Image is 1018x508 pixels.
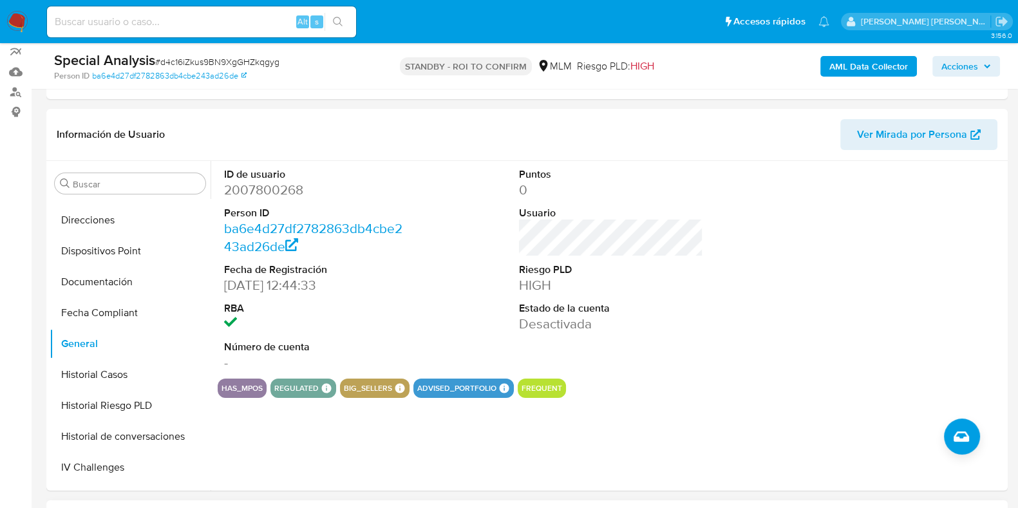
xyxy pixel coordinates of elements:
button: Historial Casos [50,359,211,390]
p: federico.pizzingrilli@mercadolibre.com [861,15,991,28]
button: AML Data Collector [820,56,917,77]
a: Notificaciones [818,16,829,27]
b: AML Data Collector [829,56,908,77]
dd: 0 [519,181,703,199]
button: frequent [522,386,562,391]
input: Buscar usuario o caso... [47,14,356,30]
button: big_sellers [344,386,392,391]
dt: Riesgo PLD [519,263,703,277]
span: Alt [297,15,308,28]
span: HIGH [630,59,654,73]
dt: RBA [224,301,408,315]
dt: Estado de la cuenta [519,301,703,315]
button: Historial de conversaciones [50,421,211,452]
button: search-icon [325,13,351,31]
button: Historial Riesgo PLD [50,390,211,421]
b: Person ID [54,70,90,82]
span: s [315,15,319,28]
dt: Usuario [519,206,703,220]
button: Buscar [60,178,70,189]
button: Acciones [932,56,1000,77]
a: ba6e4d27df2782863db4cbe243ad26de [224,219,402,256]
button: Direcciones [50,205,211,236]
dt: Número de cuenta [224,340,408,354]
input: Buscar [73,178,200,190]
span: Riesgo PLD: [577,59,654,73]
div: MLM [537,59,572,73]
button: General [50,328,211,359]
span: # d4c16iZkus9BN9XgGHZkqgyg [155,55,279,68]
h1: Información de Usuario [57,128,165,141]
dd: 2007800268 [224,181,408,199]
dt: Person ID [224,206,408,220]
dt: Puntos [519,167,703,182]
button: Ver Mirada por Persona [840,119,997,150]
a: ba6e4d27df2782863db4cbe243ad26de [92,70,247,82]
span: Accesos rápidos [733,15,806,28]
button: regulated [274,386,319,391]
p: STANDBY - ROI TO CONFIRM [400,57,532,75]
a: Salir [995,15,1008,28]
button: Fecha Compliant [50,297,211,328]
button: Documentación [50,267,211,297]
dt: Fecha de Registración [224,263,408,277]
dt: ID de usuario [224,167,408,182]
dd: HIGH [519,276,703,294]
span: 3.156.0 [990,30,1012,41]
button: Dispositivos Point [50,236,211,267]
button: IV Challenges [50,452,211,483]
button: has_mpos [222,386,263,391]
span: Acciones [941,56,978,77]
span: Ver Mirada por Persona [857,119,967,150]
dd: Desactivada [519,315,703,333]
button: advised_portfolio [417,386,496,391]
b: Special Analysis [54,50,155,70]
dd: - [224,353,408,372]
dd: [DATE] 12:44:33 [224,276,408,294]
